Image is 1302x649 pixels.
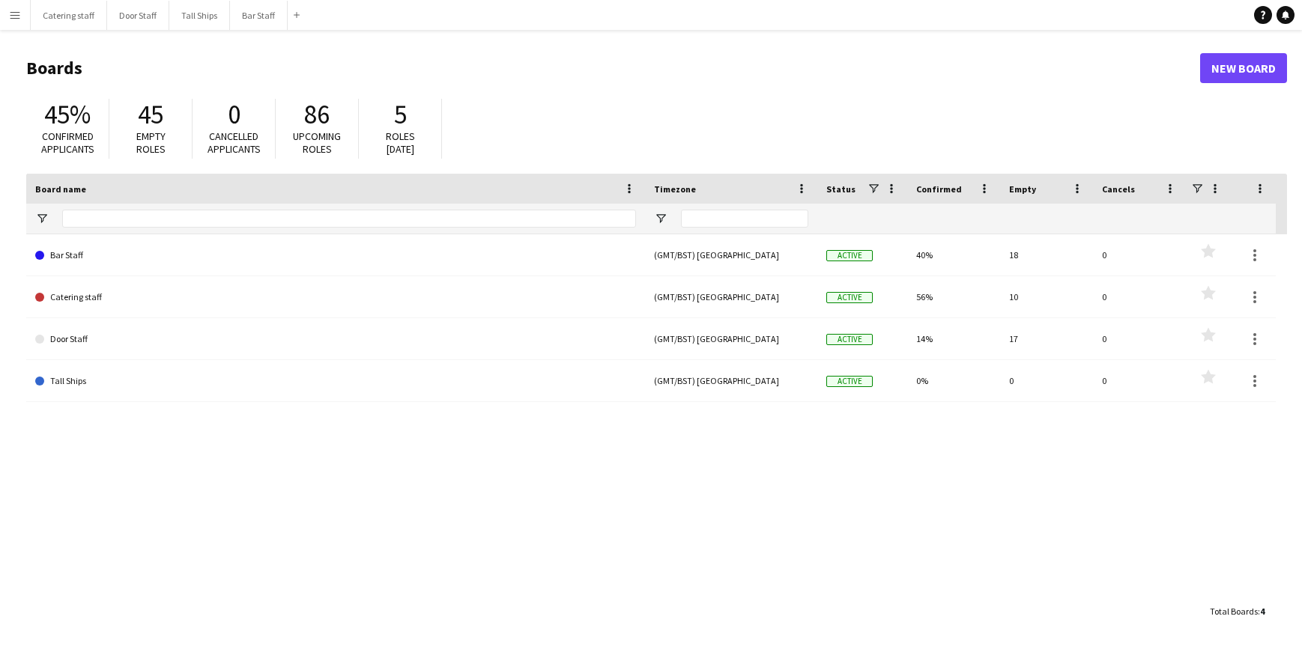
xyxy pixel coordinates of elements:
span: Timezone [654,183,696,195]
span: 0 [228,98,240,131]
span: Cancels [1102,183,1135,195]
span: 86 [304,98,330,131]
button: Catering staff [31,1,107,30]
span: 45% [44,98,91,131]
div: 0 [1093,360,1186,401]
span: 45 [138,98,163,131]
button: Door Staff [107,1,169,30]
span: Upcoming roles [293,130,341,156]
span: Status [826,183,856,195]
a: Tall Ships [35,360,636,402]
span: Roles [DATE] [386,130,415,156]
span: Confirmed [916,183,962,195]
a: Door Staff [35,318,636,360]
div: 0 [1093,276,1186,317]
span: Total Boards [1210,606,1258,617]
span: Active [826,292,873,303]
div: 56% [907,276,1000,317]
button: Tall Ships [169,1,230,30]
div: 0 [1000,360,1093,401]
input: Timezone Filter Input [681,210,808,228]
input: Board name Filter Input [62,210,636,228]
div: (GMT/BST) [GEOGRAPHIC_DATA] [645,318,817,359]
div: : [1210,597,1265,626]
button: Open Filter Menu [35,212,49,225]
div: 0% [907,360,1000,401]
span: 4 [1260,606,1265,617]
div: 18 [1000,234,1093,275]
span: Confirmed applicants [41,130,94,156]
div: 0 [1093,318,1186,359]
span: Empty roles [136,130,166,156]
a: Catering staff [35,276,636,318]
span: Active [826,376,873,387]
div: 14% [907,318,1000,359]
div: (GMT/BST) [GEOGRAPHIC_DATA] [645,360,817,401]
div: (GMT/BST) [GEOGRAPHIC_DATA] [645,234,817,275]
button: Bar Staff [230,1,288,30]
span: Active [826,334,873,345]
a: Bar Staff [35,234,636,276]
span: Empty [1009,183,1036,195]
div: 0 [1093,234,1186,275]
button: Open Filter Menu [654,212,667,225]
a: New Board [1200,53,1287,83]
div: (GMT/BST) [GEOGRAPHIC_DATA] [645,276,817,317]
div: 40% [907,234,1000,275]
div: 10 [1000,276,1093,317]
h1: Boards [26,57,1200,79]
span: Board name [35,183,86,195]
span: Cancelled applicants [208,130,261,156]
span: 5 [394,98,407,131]
span: Active [826,250,873,261]
div: 17 [1000,318,1093,359]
